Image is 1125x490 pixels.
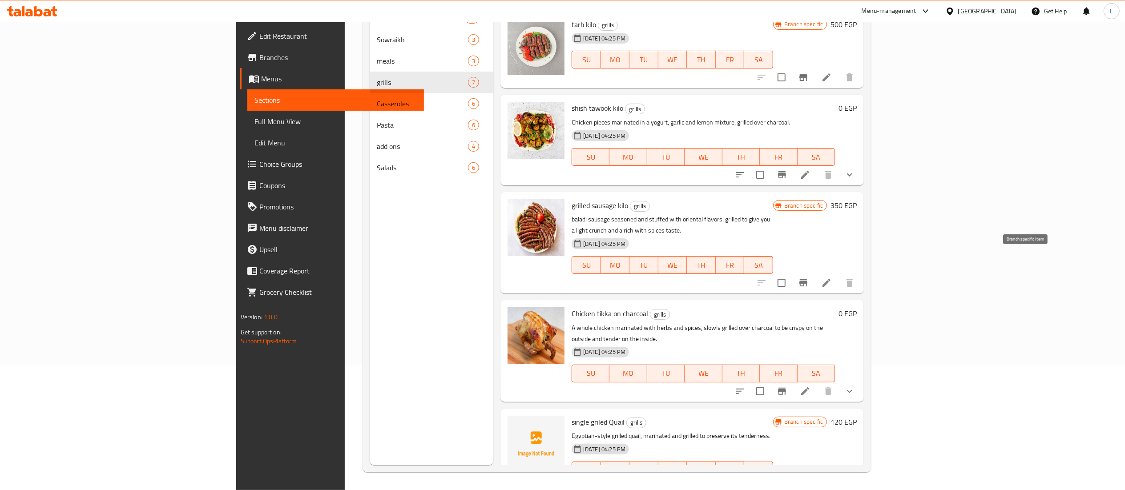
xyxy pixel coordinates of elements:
[605,464,626,477] span: MO
[259,223,417,233] span: Menu disclaimer
[650,309,669,320] span: grills
[468,77,479,88] div: items
[468,100,479,108] span: 6
[605,259,626,272] span: MO
[370,72,493,93] div: grills7
[839,67,860,88] button: delete
[716,256,745,274] button: FR
[688,367,718,380] span: WE
[633,259,655,272] span: TU
[751,165,770,184] span: Select to update
[576,367,606,380] span: SU
[801,151,831,164] span: SA
[377,120,468,130] span: Pasta
[508,18,565,75] img: tarb kilo
[601,51,630,68] button: MO
[629,51,658,68] button: TU
[831,416,857,428] h6: 120 EGP
[259,52,417,63] span: Branches
[254,95,417,105] span: Sections
[259,159,417,169] span: Choice Groups
[627,418,646,428] span: grills
[730,164,751,185] button: sort-choices
[377,141,468,152] div: add ons
[839,164,860,185] button: show more
[760,365,797,382] button: FR
[690,259,712,272] span: TH
[377,98,468,109] span: Casseroles
[798,148,835,166] button: SA
[468,120,479,130] div: items
[377,162,468,173] div: Salads
[818,164,839,185] button: delete
[259,244,417,255] span: Upsell
[247,111,424,132] a: Full Menu View
[572,322,835,345] p: A whole chicken marinated with herbs and spices, slowly grilled over charcoal to be crispy on the...
[576,151,606,164] span: SU
[468,34,479,45] div: items
[958,6,1017,16] div: [GEOGRAPHIC_DATA]
[800,386,810,397] a: Edit menu item
[580,34,629,43] span: [DATE] 04:25 PM
[772,68,791,87] span: Select to update
[744,462,773,479] button: SA
[240,68,424,89] a: Menus
[798,365,835,382] button: SA
[370,50,493,72] div: meals3
[247,89,424,111] a: Sections
[781,418,827,426] span: Branch specific
[763,367,794,380] span: FR
[264,311,278,323] span: 1.0.0
[662,464,684,477] span: WE
[793,272,814,293] button: Branch-specific-item
[572,430,773,442] p: Egyptian-style grilled quail, marinated and grilled to preserve its tenderness.
[254,137,417,148] span: Edit Menu
[468,164,479,172] span: 6
[601,462,630,479] button: MO
[572,307,648,320] span: Chicken tikka on charcoal
[625,104,645,114] span: grills
[605,53,626,66] span: MO
[744,51,773,68] button: SA
[800,169,810,180] a: Edit menu item
[719,259,741,272] span: FR
[690,53,712,66] span: TH
[844,169,855,180] svg: Show Choices
[658,462,687,479] button: WE
[748,53,770,66] span: SA
[247,132,424,153] a: Edit Menu
[609,365,647,382] button: MO
[730,381,751,402] button: sort-choices
[748,464,770,477] span: SA
[572,415,625,429] span: single griled Quail
[508,307,565,364] img: Chicken tikka on charcoal
[370,136,493,157] div: add ons4
[240,196,424,217] a: Promotions
[771,164,793,185] button: Branch-specific-item
[793,67,814,88] button: Branch-specific-item
[801,367,831,380] span: SA
[377,34,468,45] div: Sowraikh
[763,151,794,164] span: FR
[650,309,670,320] div: grills
[468,142,479,151] span: 4
[240,217,424,239] a: Menu disclaimer
[598,20,618,31] div: grills
[630,201,649,211] span: grills
[613,367,643,380] span: MO
[580,240,629,248] span: [DATE] 04:25 PM
[781,20,827,28] span: Branch specific
[240,175,424,196] a: Coupons
[613,151,643,164] span: MO
[572,117,835,128] p: Chicken pieces marinated in a yogurt, garlic and lemon mixture, grilled over charcoal.
[468,98,479,109] div: items
[719,53,741,66] span: FR
[839,272,860,293] button: delete
[572,214,773,236] p: baladi sausage seasoned and stuffed with oriental flavors, grilled to give you a light crunch and...
[259,265,417,276] span: Coverage Report
[572,256,601,274] button: SU
[662,259,684,272] span: WE
[722,148,760,166] button: TH
[508,416,565,473] img: single griled Quail
[377,77,468,88] span: grills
